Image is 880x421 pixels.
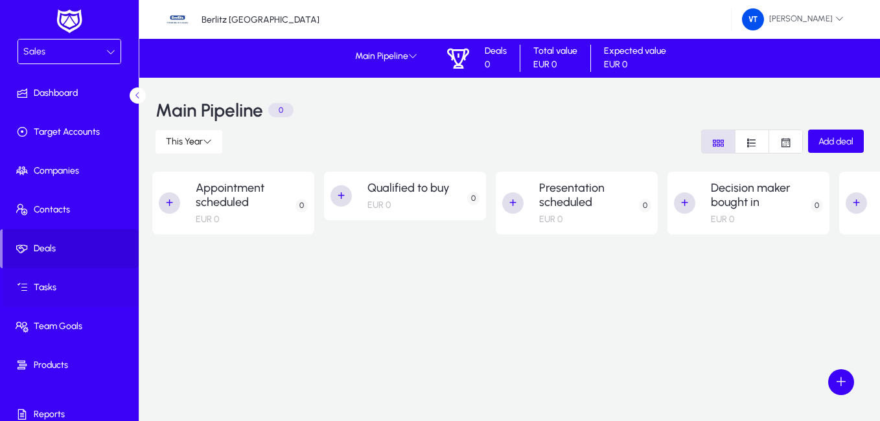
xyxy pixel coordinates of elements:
h3: Main Pipeline [156,102,263,118]
a: Contacts [3,190,141,229]
button: Main Pipeline [341,45,432,68]
img: 34.jpg [165,7,190,32]
mat-button-toggle-group: Font Style [701,130,803,154]
h2: Decision maker bought in [711,181,811,209]
h2: Presentation scheduled [539,181,639,209]
button: [PERSON_NAME] [732,8,854,31]
p: Berlitz [GEOGRAPHIC_DATA] [202,14,319,25]
span: Contacts [3,203,141,216]
p: EUR 0 [367,200,391,211]
img: 224.png [742,8,764,30]
span: Sales [23,46,45,57]
p: 0 [639,199,651,212]
img: white-logo.png [53,8,86,35]
a: Companies [3,152,141,190]
p: EUR 0 [539,214,562,225]
span: [PERSON_NAME] [742,8,844,30]
span: This Year [166,136,203,147]
p: EUR 0 [533,60,577,71]
p: EUR 0 [196,214,219,225]
button: + [846,192,867,214]
button: + [674,192,695,214]
p: 0 [268,103,294,117]
p: EUR 0 [604,60,666,71]
span: Products [3,359,141,372]
span: Tasks [3,281,141,294]
button: Add deal [808,130,864,153]
span: Dashboard [3,87,141,100]
p: 0 [485,60,507,71]
span: Add deal [818,136,853,147]
p: Expected value [604,46,666,57]
p: 0 [295,199,308,212]
a: Target Accounts [3,113,141,152]
span: Team Goals [3,320,141,333]
span: Companies [3,165,141,177]
span: Reports [3,408,141,421]
p: 0 [467,192,480,205]
span: Main Pipeline [355,51,417,62]
h2: Qualified to buy [367,181,450,195]
button: + [502,192,524,214]
span: Deals [3,242,139,255]
a: Team Goals [3,307,141,346]
a: Tasks [3,268,141,307]
button: + [330,185,352,207]
a: Dashboard [3,74,141,113]
button: This Year [156,130,222,154]
h2: Appointment scheduled [196,181,295,209]
span: Target Accounts [3,126,141,139]
p: 0 [811,199,823,212]
p: Total value [533,46,577,57]
a: Products [3,346,141,385]
p: EUR 0 [711,214,734,225]
p: Deals [485,46,507,57]
button: + [159,192,180,214]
